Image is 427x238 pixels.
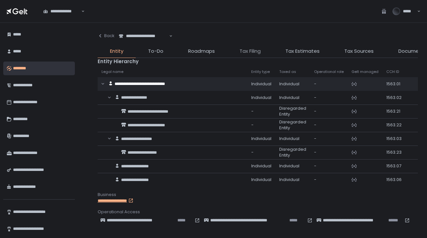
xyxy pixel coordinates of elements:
[98,192,418,198] div: Business
[98,58,418,65] div: Entity Hierarchy
[80,8,81,15] input: Search for option
[386,95,408,101] div: 1563.02
[251,122,271,128] div: -
[110,48,123,55] span: Entity
[102,69,123,74] span: Legal name
[279,105,306,117] div: Disregarded Entity
[314,69,344,74] span: Operational role
[386,69,399,74] span: CCH ID
[98,29,115,42] button: Back
[115,29,172,43] div: Search for option
[314,81,344,87] div: -
[314,149,344,155] div: -
[251,163,271,169] div: Individual
[386,149,408,155] div: 1563.23
[279,163,306,169] div: Individual
[188,48,215,55] span: Roadmaps
[251,95,271,101] div: Individual
[279,119,306,131] div: Disregarded Entity
[314,163,344,169] div: -
[279,81,306,87] div: Individual
[386,163,408,169] div: 1563.07
[98,33,115,39] div: Back
[386,136,408,142] div: 1563.03
[314,177,344,183] div: -
[314,136,344,142] div: -
[98,209,418,215] div: Operational Access
[279,147,306,158] div: Disregarded Entity
[240,48,261,55] span: Tax Filing
[386,177,408,183] div: 1563.06
[279,95,306,101] div: Individual
[251,69,270,74] span: Entity type
[344,48,374,55] span: Tax Sources
[351,69,379,74] span: Gelt managed
[314,95,344,101] div: -
[386,122,408,128] div: 1563.22
[251,81,271,87] div: Individual
[148,48,163,55] span: To-Do
[39,5,85,18] div: Search for option
[314,122,344,128] div: -
[251,177,271,183] div: Individual
[279,69,296,74] span: Taxed as
[398,48,427,55] span: Documents
[285,48,320,55] span: Tax Estimates
[279,177,306,183] div: Individual
[386,108,408,114] div: 1563.21
[314,108,344,114] div: -
[168,33,169,39] input: Search for option
[251,136,271,142] div: Individual
[386,81,408,87] div: 1563.01
[251,108,271,114] div: -
[279,136,306,142] div: Individual
[251,149,271,155] div: -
